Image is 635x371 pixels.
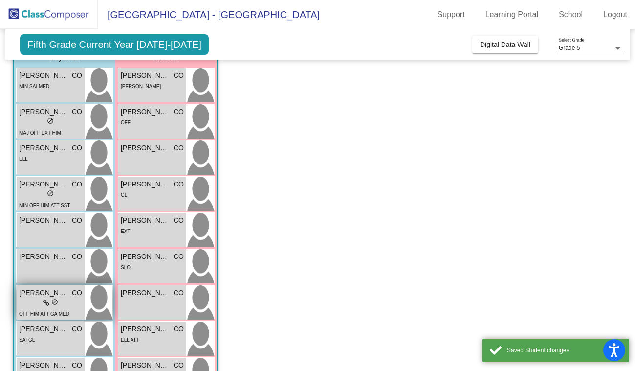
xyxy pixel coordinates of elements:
[72,252,82,262] span: CO
[121,192,127,198] span: GL
[72,179,82,189] span: CO
[480,41,530,48] span: Digital Data Wall
[174,70,184,81] span: CO
[121,288,170,298] span: [PERSON_NAME]
[19,179,68,189] span: [PERSON_NAME]
[47,117,54,124] span: do_not_disturb_alt
[478,7,547,23] a: Learning Portal
[507,346,622,355] div: Saved Student changes
[174,215,184,226] span: CO
[121,337,139,343] span: ELL ATT
[121,107,170,117] span: [PERSON_NAME]
[19,107,68,117] span: [PERSON_NAME]
[19,337,35,343] span: SAI GL
[72,143,82,153] span: CO
[174,179,184,189] span: CO
[19,288,68,298] span: [PERSON_NAME]
[20,34,209,55] span: Fifth Grade Current Year [DATE]-[DATE]
[121,229,130,234] span: EXT
[19,311,69,327] span: OFF HIM ATT GA MED [PERSON_NAME]
[98,7,320,23] span: [GEOGRAPHIC_DATA] - [GEOGRAPHIC_DATA]
[72,107,82,117] span: CO
[121,70,170,81] span: [PERSON_NAME]
[72,360,82,371] span: CO
[595,7,635,23] a: Logout
[72,324,82,334] span: CO
[19,203,70,208] span: MIN OFF HIM ATT SST
[19,143,68,153] span: [PERSON_NAME]
[121,265,131,270] span: SLO
[174,107,184,117] span: CO
[121,215,170,226] span: [PERSON_NAME]
[19,324,68,334] span: [PERSON_NAME]
[174,143,184,153] span: CO
[174,252,184,262] span: CO
[174,360,184,371] span: CO
[47,190,54,197] span: do_not_disturb_alt
[19,215,68,226] span: [PERSON_NAME]
[121,179,170,189] span: [PERSON_NAME]
[121,143,170,153] span: [PERSON_NAME]
[19,130,61,136] span: MAJ OFF EXT HIM
[19,360,68,371] span: [PERSON_NAME]
[121,252,170,262] span: [PERSON_NAME]
[174,288,184,298] span: CO
[19,252,68,262] span: [PERSON_NAME]
[19,84,49,89] span: MIN SAI MED
[72,70,82,81] span: CO
[121,84,161,89] span: [PERSON_NAME]
[174,324,184,334] span: CO
[51,299,58,305] span: do_not_disturb_alt
[121,324,170,334] span: [PERSON_NAME]
[472,36,538,53] button: Digital Data Wall
[121,120,131,125] span: OFF
[19,156,28,162] span: ELL
[551,7,591,23] a: School
[19,70,68,81] span: [PERSON_NAME]
[430,7,473,23] a: Support
[72,215,82,226] span: CO
[72,288,82,298] span: CO
[559,45,580,51] span: Grade 5
[121,360,170,371] span: [PERSON_NAME]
